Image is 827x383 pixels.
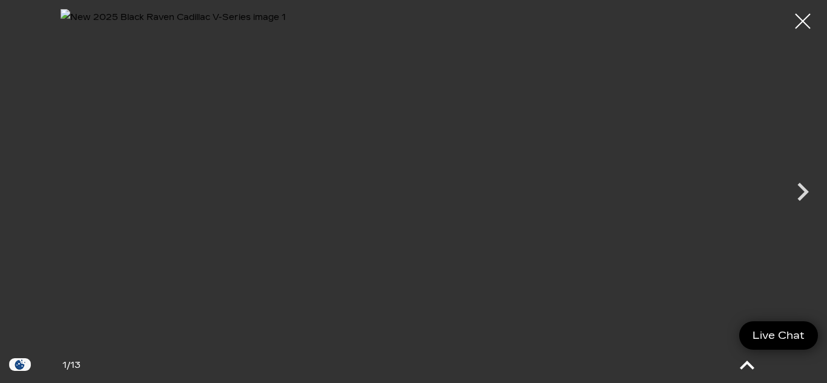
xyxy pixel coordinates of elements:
span: Live Chat [746,329,811,342]
span: 13 [70,360,81,370]
div: / [62,357,81,374]
section: Click to Open Cookie Consent Modal [6,358,34,371]
img: New 2025 Black Raven Cadillac V-Series image 1 [61,9,766,353]
span: 1 [62,360,67,370]
div: Next [785,168,821,222]
img: Opt-Out Icon [6,358,34,371]
a: Live Chat [739,321,818,350]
